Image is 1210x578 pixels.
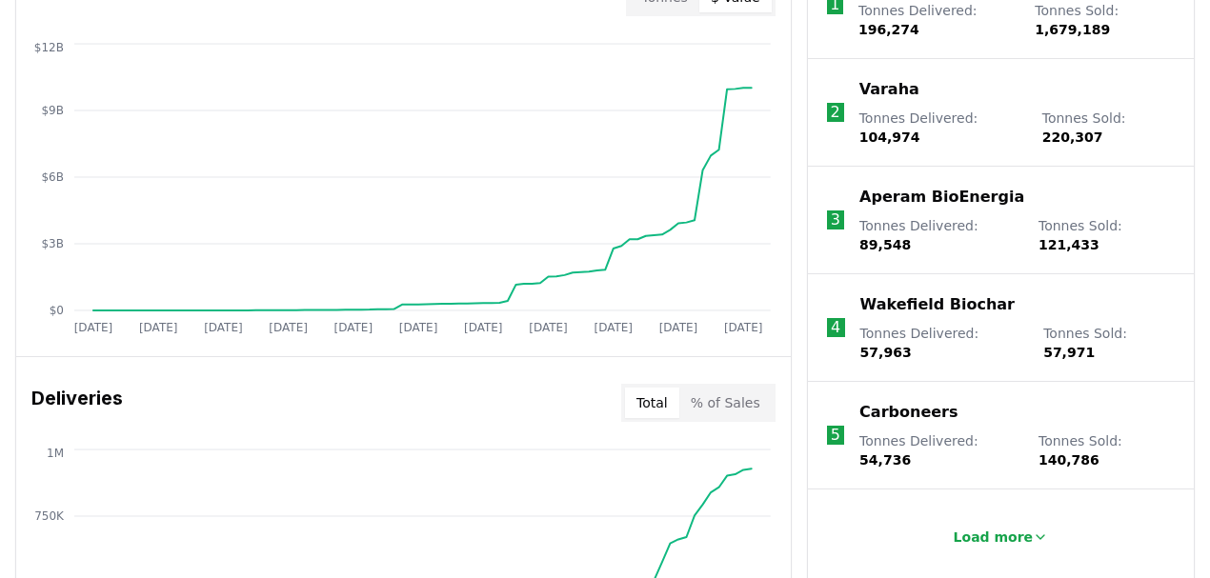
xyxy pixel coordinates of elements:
tspan: [DATE] [139,321,178,334]
button: Total [625,388,679,418]
tspan: [DATE] [204,321,243,334]
span: 57,963 [860,345,912,360]
tspan: [DATE] [529,321,568,334]
h3: Deliveries [31,384,123,422]
tspan: [DATE] [594,321,633,334]
span: 57,971 [1043,345,1095,360]
a: Aperam BioEnergia [859,186,1024,209]
tspan: $12B [34,41,64,54]
p: Tonnes Sold : [1043,324,1175,362]
tspan: $6B [41,170,63,184]
p: Tonnes Sold : [1039,431,1175,469]
p: 3 [831,209,840,231]
p: Tonnes Sold : [1042,109,1175,147]
tspan: [DATE] [74,321,113,334]
p: 2 [831,101,840,124]
p: Tonnes Delivered : [859,216,1019,254]
a: Varaha [859,78,919,101]
tspan: [DATE] [399,321,438,334]
tspan: [DATE] [659,321,698,334]
p: Tonnes Sold : [1039,216,1175,254]
button: % of Sales [679,388,772,418]
tspan: 1M [47,447,64,460]
span: 121,433 [1039,237,1099,252]
p: Tonnes Delivered : [860,324,1025,362]
p: Tonnes Delivered : [859,431,1019,469]
span: 104,974 [859,130,920,145]
tspan: $9B [41,104,63,117]
p: 4 [831,316,840,339]
tspan: [DATE] [724,321,763,334]
tspan: $0 [50,304,64,317]
a: Carboneers [859,401,958,424]
tspan: $3B [41,237,63,250]
span: 89,548 [859,237,911,252]
a: Wakefield Biochar [860,293,1015,316]
span: 1,679,189 [1035,22,1110,37]
p: Tonnes Sold : [1035,1,1175,39]
tspan: [DATE] [269,321,308,334]
button: Load more [938,518,1064,556]
p: Tonnes Delivered : [859,109,1023,147]
p: Load more [954,528,1034,547]
tspan: [DATE] [334,321,373,334]
span: 140,786 [1039,452,1099,468]
span: 220,307 [1042,130,1103,145]
span: 196,274 [858,22,919,37]
span: 54,736 [859,452,911,468]
tspan: [DATE] [464,321,503,334]
p: 5 [831,424,840,447]
tspan: 750K [34,509,65,523]
p: Tonnes Delivered : [858,1,1016,39]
